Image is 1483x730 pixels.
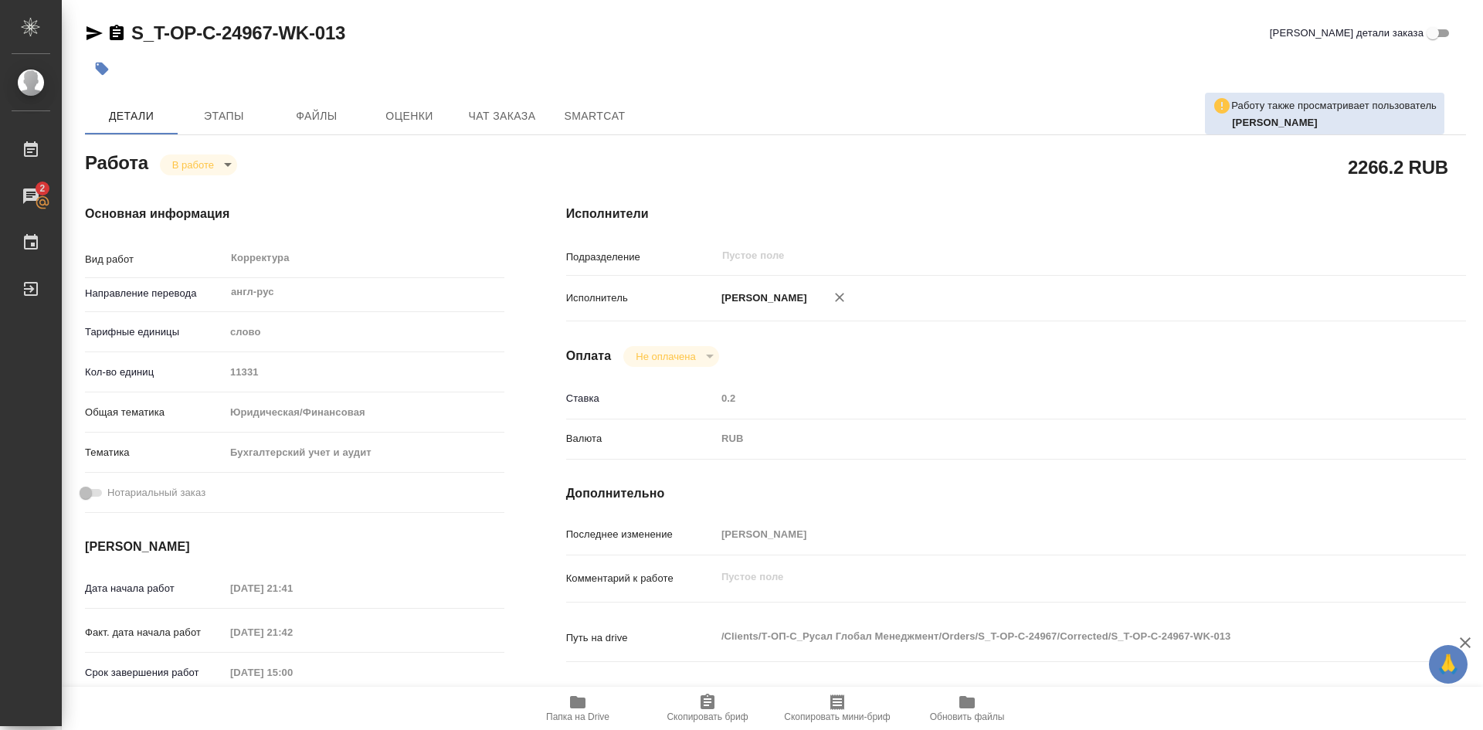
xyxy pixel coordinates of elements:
[107,24,126,42] button: Скопировать ссылку
[85,365,225,380] p: Кол-во единиц
[85,405,225,420] p: Общая тематика
[225,319,504,345] div: слово
[1435,648,1461,681] span: 🙏
[85,24,104,42] button: Скопировать ссылку для ЯМессенджера
[546,711,609,722] span: Папка на Drive
[85,252,225,267] p: Вид работ
[566,290,716,306] p: Исполнитель
[566,205,1466,223] h4: Исполнители
[225,621,360,643] input: Пустое поле
[566,630,716,646] p: Путь на drive
[558,107,632,126] span: SmartCat
[85,324,225,340] p: Тарифные единицы
[187,107,261,126] span: Этапы
[225,661,360,684] input: Пустое поле
[631,350,700,363] button: Не оплачена
[85,665,225,681] p: Срок завершения работ
[225,361,504,383] input: Пустое поле
[85,52,119,86] button: Добавить тэг
[823,280,857,314] button: Удалить исполнителя
[85,445,225,460] p: Тематика
[623,346,718,367] div: В работе
[107,485,205,501] span: Нотариальный заказ
[667,711,748,722] span: Скопировать бриф
[566,571,716,586] p: Комментарий к работе
[566,347,612,365] h4: Оплата
[716,387,1391,409] input: Пустое поле
[30,181,54,196] span: 2
[721,246,1355,265] input: Пустое поле
[85,286,225,301] p: Направление перевода
[85,538,504,556] h4: [PERSON_NAME]
[225,440,504,466] div: Бухгалтерский учет и аудит
[566,484,1466,503] h4: Дополнительно
[131,22,345,43] a: S_T-OP-C-24967-WK-013
[85,625,225,640] p: Факт. дата начала работ
[85,148,148,175] h2: Работа
[85,205,504,223] h4: Основная информация
[902,687,1032,730] button: Обновить файлы
[4,177,58,216] a: 2
[566,250,716,265] p: Подразделение
[930,711,1005,722] span: Обновить файлы
[716,523,1391,545] input: Пустое поле
[1348,154,1448,180] h2: 2266.2 RUB
[716,290,807,306] p: [PERSON_NAME]
[94,107,168,126] span: Детали
[513,687,643,730] button: Папка на Drive
[716,623,1391,650] textarea: /Clients/Т-ОП-С_Русал Глобал Менеджмент/Orders/S_T-OP-C-24967/Corrected/S_T-OP-C-24967-WK-013
[160,154,237,175] div: В работе
[168,158,219,171] button: В работе
[716,426,1391,452] div: RUB
[225,577,360,599] input: Пустое поле
[372,107,446,126] span: Оценки
[1429,645,1468,684] button: 🙏
[465,107,539,126] span: Чат заказа
[772,687,902,730] button: Скопировать мини-бриф
[784,711,890,722] span: Скопировать мини-бриф
[566,527,716,542] p: Последнее изменение
[566,431,716,446] p: Валюта
[643,687,772,730] button: Скопировать бриф
[225,399,504,426] div: Юридическая/Финансовая
[566,391,716,406] p: Ставка
[280,107,354,126] span: Файлы
[1270,25,1424,41] span: [PERSON_NAME] детали заказа
[85,581,225,596] p: Дата начала работ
